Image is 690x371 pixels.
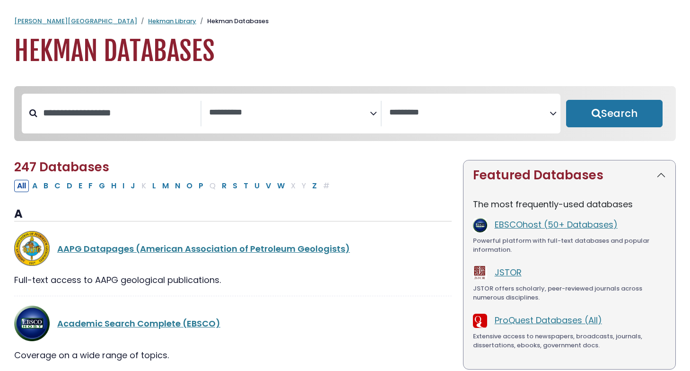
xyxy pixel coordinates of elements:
button: Featured Databases [463,160,675,190]
a: [PERSON_NAME][GEOGRAPHIC_DATA] [14,17,137,26]
button: Filter Results G [96,180,108,192]
a: Hekman Library [148,17,196,26]
button: Filter Results L [149,180,159,192]
div: Extensive access to newspapers, broadcasts, journals, dissertations, ebooks, government docs. [473,332,666,350]
button: Filter Results M [159,180,172,192]
button: Filter Results W [274,180,288,192]
a: AAPG Datapages (American Association of Petroleum Geologists) [57,243,350,255]
button: Submit for Search Results [566,100,663,127]
a: Academic Search Complete (EBSCO) [57,318,220,329]
div: Alpha-list to filter by first letter of database name [14,179,333,191]
button: Filter Results N [172,180,183,192]
button: Filter Results I [120,180,127,192]
h3: A [14,207,452,221]
button: Filter Results V [263,180,274,192]
button: Filter Results B [41,180,51,192]
button: Filter Results C [52,180,63,192]
button: Filter Results D [64,180,75,192]
button: Filter Results P [196,180,206,192]
button: All [14,180,29,192]
nav: breadcrumb [14,17,676,26]
button: Filter Results O [183,180,195,192]
p: The most frequently-used databases [473,198,666,211]
div: JSTOR offers scholarly, peer-reviewed journals across numerous disciplines. [473,284,666,302]
div: Powerful platform with full-text databases and popular information. [473,236,666,255]
a: JSTOR [495,266,522,278]
div: Coverage on a wide range of topics. [14,349,452,362]
button: Filter Results A [29,180,40,192]
button: Filter Results H [108,180,119,192]
span: 247 Databases [14,159,109,176]
h1: Hekman Databases [14,35,676,67]
nav: Search filters [14,86,676,141]
textarea: Search [209,108,369,118]
button: Filter Results U [252,180,262,192]
a: ProQuest Databases (All) [495,314,602,326]
a: EBSCOhost (50+ Databases) [495,219,618,230]
li: Hekman Databases [196,17,269,26]
button: Filter Results Z [309,180,320,192]
button: Filter Results R [219,180,229,192]
textarea: Search [389,108,550,118]
div: Full-text access to AAPG geological publications. [14,274,452,286]
button: Filter Results F [86,180,96,192]
button: Filter Results S [230,180,240,192]
button: Filter Results E [76,180,85,192]
input: Search database by title or keyword [37,105,201,121]
button: Filter Results J [128,180,138,192]
button: Filter Results T [241,180,251,192]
